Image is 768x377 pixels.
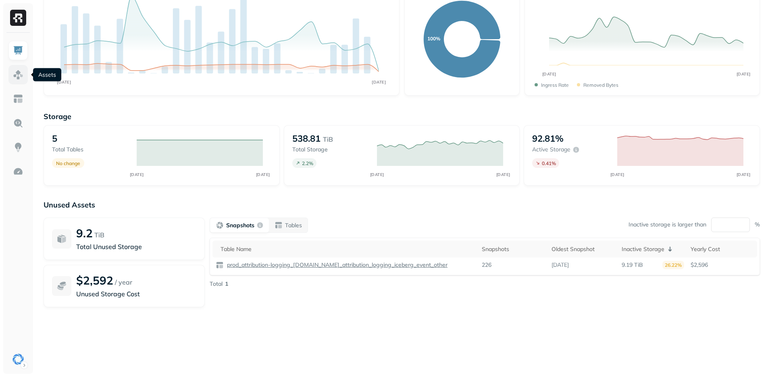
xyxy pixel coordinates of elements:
[130,172,144,177] tspan: [DATE]
[210,280,223,288] p: Total
[13,94,23,104] img: Asset Explorer
[736,71,750,77] tspan: [DATE]
[285,222,302,229] p: Tables
[225,261,447,269] p: prod_attribution-logging_[DOMAIN_NAME]_attribution_logging_iceberg_event_other
[216,261,224,269] img: table
[496,172,510,177] tspan: [DATE]
[532,133,564,144] p: 92.81%
[755,221,760,228] p: %
[482,261,491,269] p: 226
[13,118,23,128] img: Query Explorer
[13,166,23,177] img: Optimization
[427,36,440,42] text: 100%
[52,133,57,144] p: 5
[13,142,23,153] img: Insights
[482,245,545,253] div: Snapshots
[115,277,132,287] p: / year
[691,245,754,253] div: Yearly Cost
[76,242,196,251] p: Total Unused Storage
[372,80,386,84] tspan: [DATE]
[736,172,750,177] tspan: [DATE]
[10,10,26,26] img: Ryft
[552,245,615,253] div: Oldest Snapshot
[33,68,61,82] div: Assets
[629,221,706,228] p: Inactive storage is larger than
[44,200,760,209] p: Unused Assets
[532,146,570,153] p: Active storage
[583,82,618,88] p: Removed bytes
[56,160,80,166] p: No change
[323,134,333,144] p: TiB
[662,261,684,269] p: 26.22%
[57,80,71,84] tspan: [DATE]
[552,261,569,269] p: [DATE]
[12,354,24,365] img: Singular
[225,280,228,288] p: 1
[256,172,270,177] tspan: [DATE]
[13,45,23,56] img: Dashboard
[610,172,624,177] tspan: [DATE]
[541,82,569,88] p: Ingress Rate
[542,160,556,166] p: 0.41 %
[224,261,447,269] a: prod_attribution-logging_[DOMAIN_NAME]_attribution_logging_iceberg_event_other
[13,69,23,80] img: Assets
[691,261,754,269] p: $2,596
[94,230,104,240] p: TiB
[52,146,129,153] p: Total tables
[226,222,254,229] p: Snapshots
[302,160,313,166] p: 2.2 %
[44,112,760,121] p: Storage
[76,289,196,299] p: Unused Storage Cost
[370,172,384,177] tspan: [DATE]
[292,133,321,144] p: 538.81
[76,273,113,287] p: $2,592
[622,245,664,253] p: Inactive Storage
[221,245,475,253] div: Table Name
[76,226,93,240] p: 9.2
[622,261,643,269] p: 9.19 TiB
[292,146,369,153] p: Total storage
[542,71,556,77] tspan: [DATE]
